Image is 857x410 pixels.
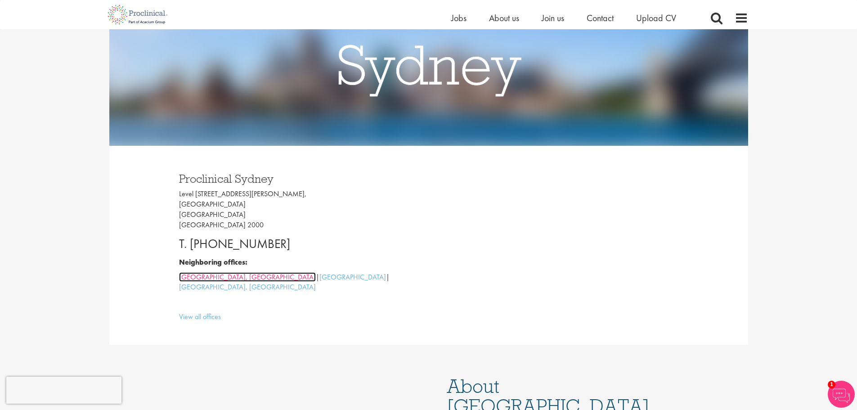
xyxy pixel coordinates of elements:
a: About us [489,12,519,24]
img: Chatbot [828,381,855,408]
a: Jobs [451,12,467,24]
a: [GEOGRAPHIC_DATA] [319,272,386,282]
b: Neighboring offices: [179,257,247,267]
p: Level [STREET_ADDRESS][PERSON_NAME], [GEOGRAPHIC_DATA] [GEOGRAPHIC_DATA] [GEOGRAPHIC_DATA] 2000 [179,189,422,230]
h3: Proclinical Sydney [179,173,422,185]
p: | | [179,272,422,293]
iframe: reCAPTCHA [6,377,121,404]
a: [GEOGRAPHIC_DATA], [GEOGRAPHIC_DATA] [179,272,316,282]
a: Upload CV [636,12,676,24]
a: Contact [587,12,614,24]
a: Join us [542,12,564,24]
a: View all offices [179,312,221,321]
p: T. [PHONE_NUMBER] [179,235,422,253]
span: 1 [828,381,835,388]
a: [GEOGRAPHIC_DATA], [GEOGRAPHIC_DATA] [179,282,316,292]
